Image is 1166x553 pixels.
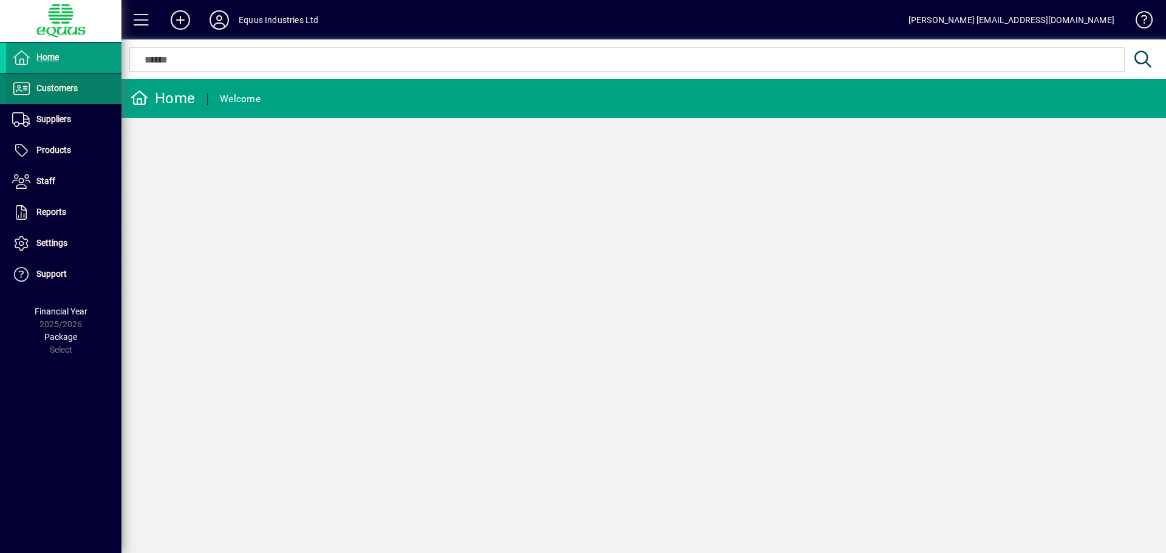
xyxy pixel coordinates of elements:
[44,332,77,342] span: Package
[161,9,200,31] button: Add
[36,114,71,124] span: Suppliers
[36,83,78,93] span: Customers
[35,307,87,316] span: Financial Year
[36,207,66,217] span: Reports
[909,10,1114,30] div: [PERSON_NAME] [EMAIL_ADDRESS][DOMAIN_NAME]
[6,166,121,197] a: Staff
[36,52,59,62] span: Home
[6,259,121,290] a: Support
[220,89,261,109] div: Welcome
[6,135,121,166] a: Products
[6,73,121,104] a: Customers
[36,238,67,248] span: Settings
[239,10,319,30] div: Equus Industries Ltd
[36,176,55,186] span: Staff
[36,145,71,155] span: Products
[131,89,195,108] div: Home
[6,197,121,228] a: Reports
[1127,2,1151,42] a: Knowledge Base
[6,228,121,259] a: Settings
[36,269,67,279] span: Support
[6,104,121,135] a: Suppliers
[200,9,239,31] button: Profile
